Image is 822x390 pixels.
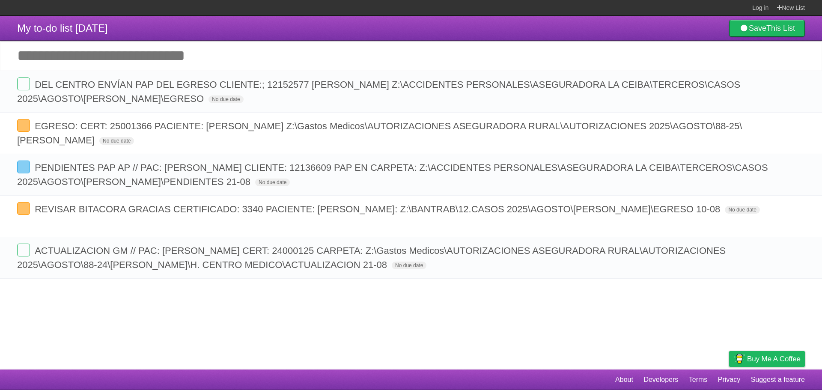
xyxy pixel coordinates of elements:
a: Privacy [718,372,740,388]
label: Done [17,161,30,173]
span: Buy me a coffee [747,351,801,366]
span: DEL CENTRO ENVÍAN PAP DEL EGRESO CLIENTE:; 12152577 [PERSON_NAME] Z:\ACCIDENTES PERSONALES\ASEGUR... [17,79,740,104]
a: Developers [643,372,678,388]
a: Suggest a feature [751,372,805,388]
a: About [615,372,633,388]
span: No due date [99,137,134,145]
img: Buy me a coffee [733,351,745,366]
span: No due date [725,206,759,214]
span: My to-do list [DATE] [17,22,108,34]
label: Done [17,77,30,90]
span: No due date [392,262,426,269]
label: Done [17,119,30,132]
a: Terms [689,372,708,388]
label: Done [17,202,30,215]
span: No due date [255,179,290,186]
span: EGRESO: CERT: 25001366 PACIENTE: [PERSON_NAME] Z:\Gastos Medicos\AUTORIZACIONES ASEGURADORA RURAL... [17,121,742,146]
span: REVISAR BITACORA GRACIAS CERTIFICADO: 3340 PACIENTE: [PERSON_NAME]: Z:\BANTRAB\12.CASOS 2025\AGOS... [35,204,722,214]
span: No due date [208,95,243,103]
span: PENDIENTES PAP AP // PAC: [PERSON_NAME] CLIENTE: 12136609 PAP EN CARPETA: Z:\ACCIDENTES PERSONALE... [17,162,768,187]
a: Buy me a coffee [729,351,805,367]
span: ACTUALIZACION GM // PAC: [PERSON_NAME] CERT: 24000125 CARPETA: Z:\Gastos Medicos\AUTORIZACIONES A... [17,245,726,270]
a: SaveThis List [729,20,805,37]
label: Done [17,244,30,256]
b: This List [766,24,795,33]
